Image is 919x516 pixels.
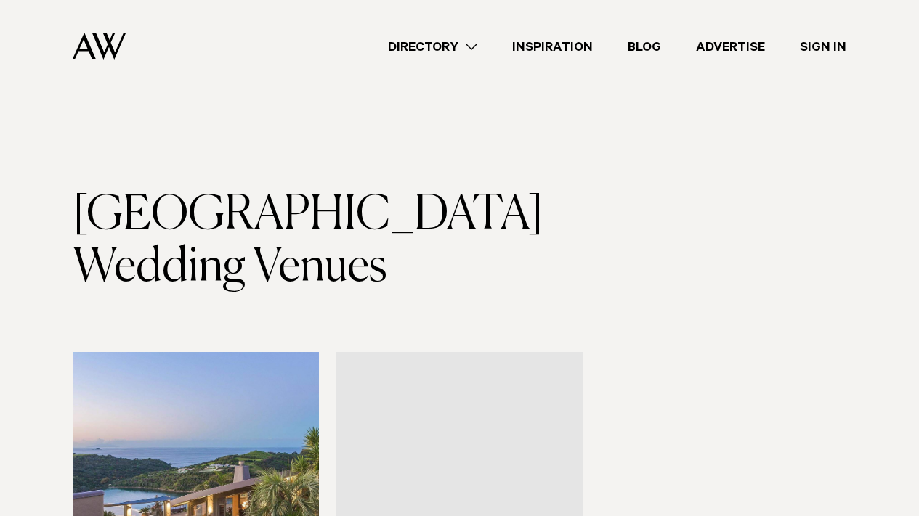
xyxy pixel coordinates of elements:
h1: [GEOGRAPHIC_DATA] Wedding Venues [73,189,460,294]
img: Auckland Weddings Logo [73,33,126,60]
a: Inspiration [495,37,610,57]
a: Directory [371,37,495,57]
a: Advertise [679,37,782,57]
a: Sign In [782,37,864,57]
a: Blog [610,37,679,57]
